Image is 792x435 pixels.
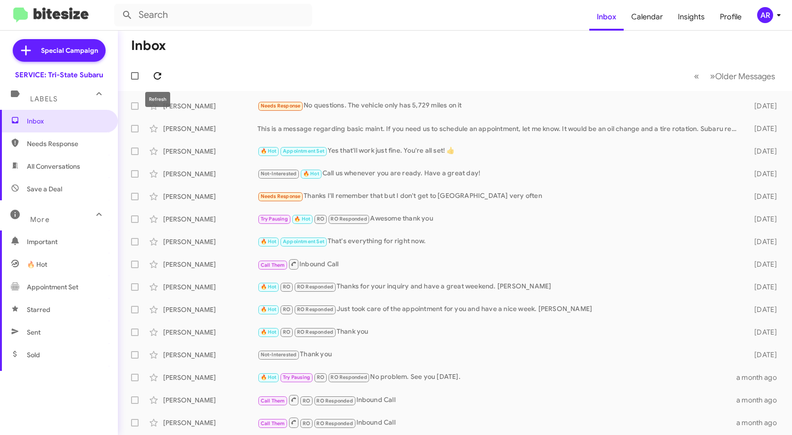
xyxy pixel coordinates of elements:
span: RO Responded [297,284,333,290]
span: Special Campaign [41,46,98,55]
div: [PERSON_NAME] [163,147,257,156]
button: Next [704,66,781,86]
span: RO [283,284,290,290]
span: 🔥 Hot [303,171,319,177]
span: 🔥 Hot [261,306,277,312]
div: [PERSON_NAME] [163,260,257,269]
div: [DATE] [741,124,784,133]
div: [PERSON_NAME] [163,169,257,179]
span: RO Responded [330,216,367,222]
span: Older Messages [715,71,775,82]
span: Call Them [261,398,285,404]
span: 🔥 Hot [261,374,277,380]
div: [DATE] [741,101,784,111]
span: Try Pausing [283,374,310,380]
div: This is a message regarding basic maint. If you need us to schedule an appointment, let me know. ... [257,124,741,133]
div: Yes that'll work just fine. You're all set! 👍 [257,146,741,156]
div: Just took care of the appointment for you and have a nice week. [PERSON_NAME] [257,304,741,315]
div: a month ago [736,395,784,405]
div: Thanks for your inquiry and have a great weekend. [PERSON_NAME] [257,281,741,292]
span: 🔥 Hot [261,148,277,154]
div: Thank you [257,349,741,360]
div: [PERSON_NAME] [163,373,257,382]
span: Needs Response [261,193,301,199]
span: 🔥 Hot [261,329,277,335]
button: AR [749,7,782,23]
div: [DATE] [741,305,784,314]
span: Needs Response [261,103,301,109]
span: Save a Deal [27,184,62,194]
div: a month ago [736,373,784,382]
div: [PERSON_NAME] [163,192,257,201]
span: Call Them [261,262,285,268]
div: [DATE] [741,328,784,337]
div: [PERSON_NAME] [163,214,257,224]
a: Insights [670,3,712,31]
div: [DATE] [741,147,784,156]
span: Labels [30,95,58,103]
div: Call us whenever you are ready. Have a great day! [257,168,741,179]
span: Appointment Set [283,148,324,154]
span: « [694,70,699,82]
span: Inbox [27,116,107,126]
div: [DATE] [741,214,784,224]
div: [DATE] [741,192,784,201]
span: Sold [27,350,40,360]
div: [PERSON_NAME] [163,305,257,314]
span: Appointment Set [27,282,78,292]
div: a month ago [736,418,784,427]
span: Try Pausing [261,216,288,222]
span: All Conversations [27,162,80,171]
div: [PERSON_NAME] [163,418,257,427]
span: RO Responded [316,420,353,427]
span: RO Responded [297,306,333,312]
a: Inbox [589,3,624,31]
span: RO [283,306,290,312]
span: Starred [27,305,50,314]
div: Inbound Call [257,394,736,406]
div: [DATE] [741,260,784,269]
div: [PERSON_NAME] [163,237,257,246]
span: Needs Response [27,139,107,148]
h1: Inbox [131,38,166,53]
span: Appointment Set [283,238,324,245]
div: [PERSON_NAME] [163,282,257,292]
span: Important [27,237,107,246]
div: [DATE] [741,169,784,179]
div: Refresh [145,92,170,107]
div: [PERSON_NAME] [163,328,257,337]
div: No problem. See you [DATE]. [257,372,736,383]
span: RO Responded [297,329,333,335]
div: Thanks I'll remember that but I don't get to [GEOGRAPHIC_DATA] very often [257,191,741,202]
a: Calendar [624,3,670,31]
span: 🔥 Hot [27,260,47,269]
div: No questions. The vehicle only has 5,729 miles on it [257,100,741,111]
span: RO [303,420,310,427]
div: AR [757,7,773,23]
span: RO [303,398,310,404]
div: [PERSON_NAME] [163,101,257,111]
button: Previous [688,66,705,86]
div: SERVICE: Tri-State Subaru [15,70,103,80]
span: RO [317,374,324,380]
span: 🔥 Hot [261,238,277,245]
div: Thank you [257,327,741,337]
div: [PERSON_NAME] [163,124,257,133]
a: Profile [712,3,749,31]
div: [PERSON_NAME] [163,350,257,360]
div: Inbound Call [257,417,736,428]
nav: Page navigation example [689,66,781,86]
div: Inbound Call [257,258,741,270]
div: [PERSON_NAME] [163,395,257,405]
span: Call Them [261,420,285,427]
span: » [710,70,715,82]
div: Awesome thank you [257,213,741,224]
div: [DATE] [741,350,784,360]
span: 🔥 Hot [261,284,277,290]
span: RO [283,329,290,335]
span: RO Responded [330,374,367,380]
input: Search [114,4,312,26]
